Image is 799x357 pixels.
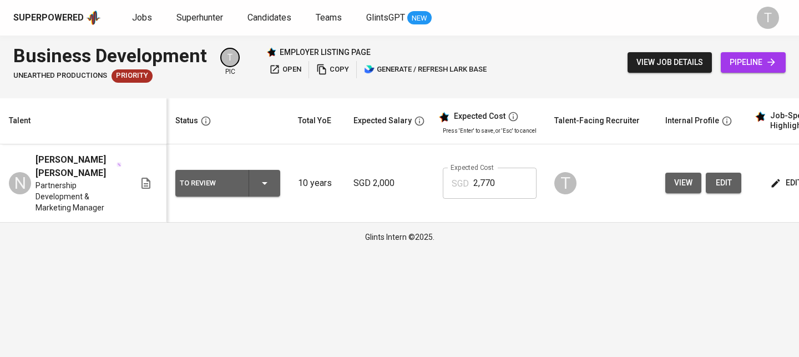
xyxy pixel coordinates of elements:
[316,12,342,23] span: Teams
[298,114,331,128] div: Total YoE
[364,64,375,75] img: lark
[175,114,198,128] div: Status
[755,111,766,122] img: glints_star.svg
[280,47,371,58] p: employer listing page
[266,61,304,78] button: open
[316,11,344,25] a: Teams
[353,177,425,190] p: SGD 2,000
[554,172,577,194] div: T
[36,180,122,213] span: Partnership Development & Marketing Manager
[665,173,701,193] button: view
[266,47,276,57] img: Glints Star
[366,11,432,25] a: GlintsGPT NEW
[175,170,280,197] button: To Review
[13,9,101,26] a: Superpoweredapp logo
[180,176,240,190] div: To Review
[9,172,31,194] div: N
[9,114,31,128] div: Talent
[443,127,537,135] p: Press 'Enter' to save, or 'Esc' to cancel
[176,11,225,25] a: Superhunter
[316,63,349,76] span: copy
[454,112,505,122] div: Expected Cost
[86,9,101,26] img: app logo
[313,61,352,78] button: copy
[554,114,640,128] div: Talent-Facing Recruiter
[721,52,786,73] a: pipeline
[674,176,692,190] span: view
[366,12,405,23] span: GlintsGPT
[13,71,107,81] span: Unearthed Productions
[13,42,207,69] div: Business Development
[176,12,223,23] span: Superhunter
[438,112,449,123] img: glints_star.svg
[715,176,732,190] span: edit
[407,13,432,24] span: NEW
[13,12,84,24] div: Superpowered
[220,48,240,67] div: T
[636,56,703,69] span: view job details
[298,177,336,190] p: 10 years
[730,56,777,69] span: pipeline
[364,63,487,76] span: generate / refresh lark base
[247,12,291,23] span: Candidates
[269,63,301,76] span: open
[706,173,741,193] button: edit
[36,153,115,180] span: [PERSON_NAME] [PERSON_NAME]
[361,61,489,78] button: lark generate / refresh lark base
[452,177,469,190] p: SGD
[132,12,152,23] span: Jobs
[247,11,294,25] a: Candidates
[220,48,240,77] div: pic
[665,114,719,128] div: Internal Profile
[132,11,154,25] a: Jobs
[112,71,153,81] span: Priority
[353,114,412,128] div: Expected Salary
[628,52,712,73] button: view job details
[117,162,122,167] img: magic_wand.svg
[757,7,779,29] div: T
